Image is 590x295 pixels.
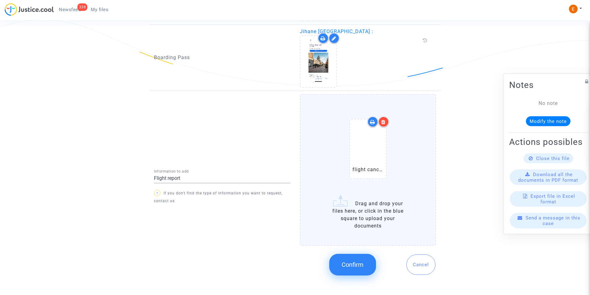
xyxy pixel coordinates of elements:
span: Send a message in this case [526,215,580,226]
h2: Actions possibles [509,136,587,147]
span: Confirm [342,261,364,268]
span: Close this file [536,155,570,161]
img: ACg8ocIeiFvHKe4dA5oeRFd_CiCnuxWUEc1A2wYhRJE3TTWt=s96-c [569,5,578,13]
span: Jihane [GEOGRAPHIC_DATA] : [300,28,373,34]
span: My files [91,7,108,12]
span: Export file in Excel format [531,193,575,204]
a: My files [86,5,113,14]
span: ? [156,192,158,195]
h2: Notes [509,79,587,90]
div: 338 [77,3,88,11]
button: Cancel [406,254,435,275]
button: Modify the note [526,116,570,126]
button: Confirm [329,254,376,275]
p: If you don't find the type of information you want to request, contact us [154,189,291,205]
div: No note [518,99,578,107]
p: Boarding Pass [154,54,291,61]
span: Download all the documents in PDF format [518,171,578,183]
span: Newsfeed [59,7,81,12]
a: 338Newsfeed [54,5,86,14]
img: jc-logo.svg [5,3,54,16]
